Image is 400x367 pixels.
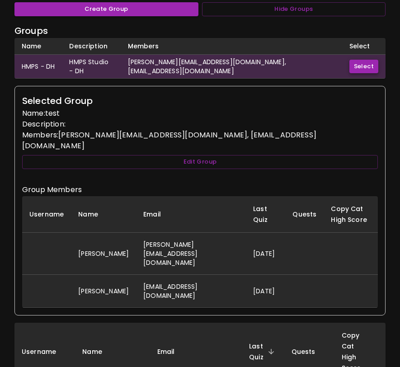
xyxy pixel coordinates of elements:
th: Description [62,38,120,55]
td: HMPS Studio - DH [62,54,120,78]
button: Edit Group [22,155,378,169]
button: Hide Groups [202,2,386,16]
p: Name: test [22,108,378,119]
span: Last Quiz [249,341,277,362]
span: Name [82,346,114,357]
td: [EMAIL_ADDRESS][DOMAIN_NAME] [136,274,246,307]
td: HMPS - DH [14,54,62,78]
th: Quests [285,196,324,233]
span: Username [22,346,68,357]
h6: Selected Group [22,94,378,108]
th: Copy Cat High Score [324,196,378,233]
h6: Groups [14,24,386,38]
td: [PERSON_NAME] [71,274,136,307]
h6: Group Members [22,183,378,196]
td: [DATE] [246,274,285,307]
td: [PERSON_NAME][EMAIL_ADDRESS][DOMAIN_NAME] [136,232,246,274]
th: Name [71,196,136,233]
td: [DATE] [246,232,285,274]
p: Description: [22,119,378,130]
th: Last Quiz [246,196,285,233]
td: [PERSON_NAME] [71,232,136,274]
th: Email [136,196,246,233]
th: Members [121,38,342,55]
button: Create Group [14,2,198,16]
button: Select [349,60,378,74]
td: [PERSON_NAME][EMAIL_ADDRESS][DOMAIN_NAME], [EMAIL_ADDRESS][DOMAIN_NAME] [121,54,342,78]
p: Members: [PERSON_NAME][EMAIL_ADDRESS][DOMAIN_NAME], [EMAIL_ADDRESS][DOMAIN_NAME] [22,130,378,151]
th: Select [342,38,386,55]
span: Email [157,346,187,357]
th: Name [14,38,62,55]
span: Quests [292,346,327,357]
th: Username [22,196,71,233]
